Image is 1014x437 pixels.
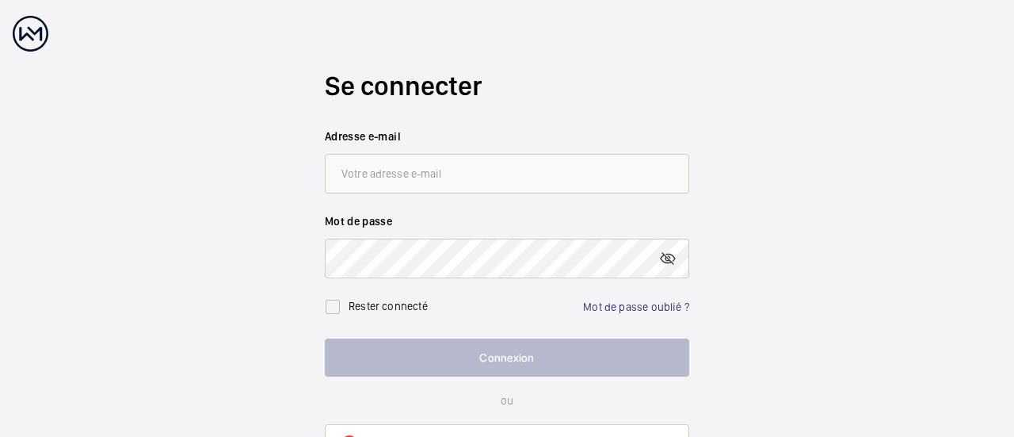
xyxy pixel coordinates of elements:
input: Votre adresse e-mail [325,154,689,194]
h2: Se connecter [325,67,689,105]
button: Connexion [325,339,689,377]
p: ou [325,393,689,408]
label: Adresse e-mail [325,128,689,144]
label: Rester connecté [349,300,428,312]
label: Mot de passe [325,213,689,229]
a: Mot de passe oublié ? [583,301,689,313]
